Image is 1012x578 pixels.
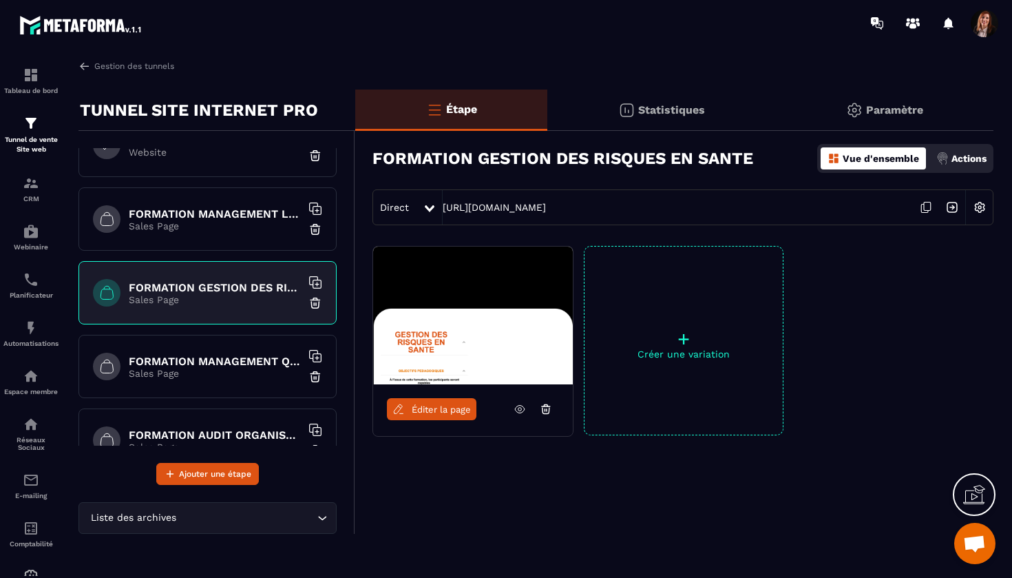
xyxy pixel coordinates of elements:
[3,243,59,251] p: Webinaire
[23,271,39,288] img: scheduler
[78,60,174,72] a: Gestion des tunnels
[638,103,705,116] p: Statistiques
[23,368,39,384] img: automations
[426,101,443,118] img: bars-o.4a397970.svg
[23,472,39,488] img: email
[846,102,863,118] img: setting-gr.5f69749f.svg
[308,149,322,163] img: trash
[618,102,635,118] img: stats.20deebd0.svg
[19,12,143,37] img: logo
[129,207,301,220] h6: FORMATION MANAGEMENT LEADERSHIP
[129,368,301,379] p: Sales Page
[308,444,322,457] img: trash
[827,152,840,165] img: dashboard-orange.40269519.svg
[967,194,993,220] img: setting-w.858f3a88.svg
[308,296,322,310] img: trash
[87,510,179,526] span: Liste des archives
[23,223,39,240] img: automations
[3,540,59,548] p: Comptabilité
[23,175,39,192] img: formation
[3,261,59,309] a: schedulerschedulerPlanificateur
[3,358,59,406] a: automationsautomationsEspace membre
[3,492,59,499] p: E-mailing
[80,96,318,124] p: TUNNEL SITE INTERNET PRO
[23,320,39,336] img: automations
[23,115,39,132] img: formation
[954,523,995,564] div: Ouvrir le chat
[129,355,301,368] h6: FORMATION MANAGEMENT QUALITE ET RISQUES EN ESSMS
[179,467,251,481] span: Ajouter une étape
[156,463,259,485] button: Ajouter une étape
[387,398,476,420] a: Éditer la page
[129,281,301,294] h6: FORMATION GESTION DES RISQUES EN SANTE
[3,309,59,358] a: automationsautomationsAutomatisations
[3,462,59,510] a: emailemailE-mailing
[3,436,59,451] p: Réseaux Sociaux
[866,103,923,116] p: Paramètre
[129,147,301,158] p: Website
[3,340,59,347] p: Automatisations
[129,294,301,305] p: Sales Page
[372,149,753,168] h3: FORMATION GESTION DES RISQUES EN SANTE
[939,194,965,220] img: arrow-next.bcc2205e.svg
[308,223,322,236] img: trash
[3,195,59,203] p: CRM
[78,502,337,534] div: Search for option
[308,370,322,384] img: trash
[23,67,39,83] img: formation
[446,103,477,116] p: Étape
[3,135,59,154] p: Tunnel de vente Site web
[78,60,91,72] img: arrow
[3,291,59,299] p: Planificateur
[412,404,471,415] span: Éditer la page
[3,105,59,165] a: formationformationTunnel de vente Site web
[951,153,987,164] p: Actions
[843,153,919,164] p: Vue d'ensemble
[3,213,59,261] a: automationsautomationsWebinaire
[380,202,409,213] span: Direct
[129,442,301,453] p: Sales Page
[373,247,573,384] img: image
[3,406,59,462] a: social-networksocial-networkRéseaux Sociaux
[3,510,59,558] a: accountantaccountantComptabilité
[23,520,39,537] img: accountant
[3,388,59,395] p: Espace membre
[3,56,59,105] a: formationformationTableau de bord
[129,220,301,231] p: Sales Page
[179,510,314,526] input: Search for option
[3,87,59,94] p: Tableau de bord
[3,165,59,213] a: formationformationCRM
[23,416,39,433] img: social-network
[129,429,301,442] h6: FORMATION AUDIT ORGANISATIONNEL EN ESSMS
[584,349,783,360] p: Créer une variation
[584,329,783,349] p: +
[443,202,546,213] a: [URL][DOMAIN_NAME]
[936,152,949,165] img: actions.d6e523a2.png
